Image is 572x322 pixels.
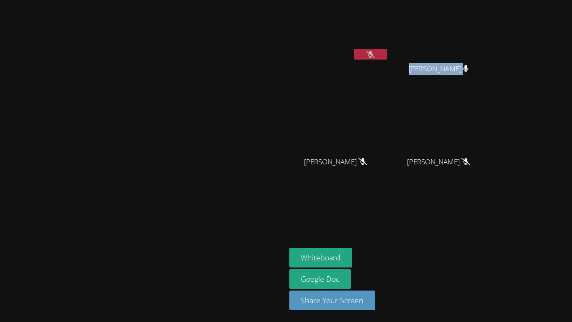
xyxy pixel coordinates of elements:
[304,156,367,168] span: [PERSON_NAME]
[407,156,470,168] span: [PERSON_NAME]
[289,248,353,267] button: Whiteboard
[289,291,376,310] button: Share Your Screen
[289,269,351,289] a: Google Doc
[409,63,469,75] span: [PERSON_NAME]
